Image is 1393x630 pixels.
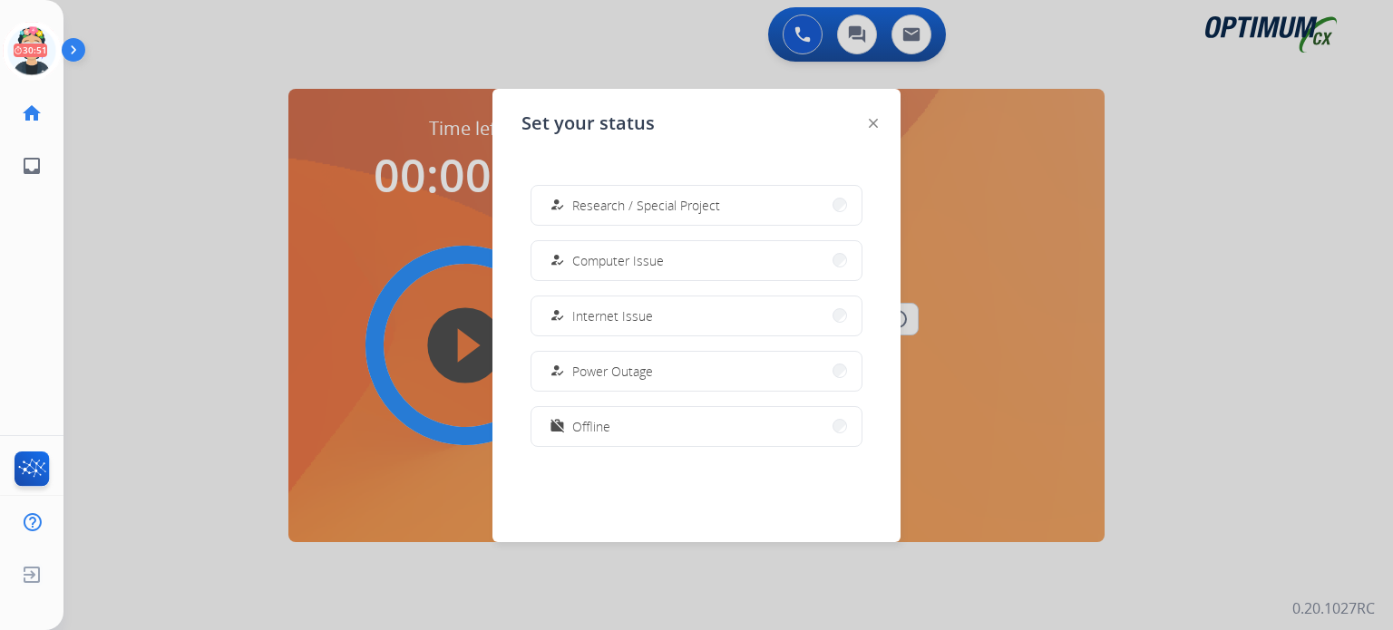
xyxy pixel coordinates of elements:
[572,417,610,436] span: Offline
[531,352,862,391] button: Power Outage
[531,241,862,280] button: Computer Issue
[572,306,653,325] span: Internet Issue
[1292,597,1375,619] p: 0.20.1027RC
[21,102,43,124] mat-icon: home
[550,308,565,324] mat-icon: how_to_reg
[21,155,43,177] mat-icon: inbox
[572,196,720,215] span: Research / Special Project
[531,296,862,335] button: Internet Issue
[869,119,878,128] img: close-button
[550,363,565,379] mat-icon: how_to_reg
[572,251,664,270] span: Computer Issue
[531,407,862,446] button: Offline
[550,419,565,434] mat-icon: work_off
[550,253,565,268] mat-icon: how_to_reg
[521,111,655,136] span: Set your status
[550,198,565,213] mat-icon: how_to_reg
[531,186,862,225] button: Research / Special Project
[572,362,653,381] span: Power Outage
